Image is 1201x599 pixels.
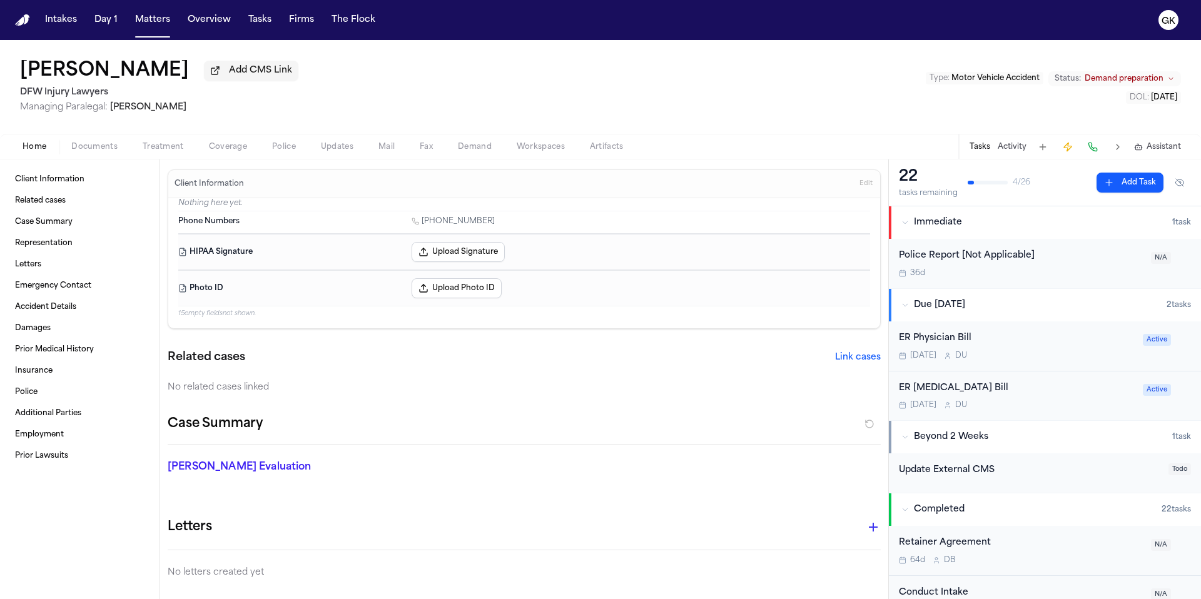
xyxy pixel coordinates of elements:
[10,254,149,274] a: Letters
[914,503,965,516] span: Completed
[412,278,502,298] button: Upload Photo ID
[10,425,149,445] a: Employment
[168,460,395,475] p: [PERSON_NAME] Evaluation
[10,191,149,211] a: Related cases
[243,9,276,31] button: Tasks
[15,217,73,227] span: Case Summary
[10,212,149,232] a: Case Summary
[412,216,495,226] a: Call 1 (682) 271-7226
[914,216,962,229] span: Immediate
[899,381,1135,396] div: ER [MEDICAL_DATA] Bill
[229,64,292,77] span: Add CMS Link
[183,9,236,31] button: Overview
[10,403,149,423] a: Additional Parties
[15,14,30,26] a: Home
[20,60,189,83] h1: [PERSON_NAME]
[1168,173,1191,193] button: Hide completed tasks (⌘⇧H)
[15,366,53,376] span: Insurance
[889,493,1201,526] button: Completed22tasks
[23,142,46,152] span: Home
[910,400,936,410] span: [DATE]
[889,321,1201,371] div: Open task: ER Physician Bill
[856,174,876,194] button: Edit
[1048,71,1181,86] button: Change status from Demand preparation
[517,142,565,152] span: Workspaces
[889,421,1201,453] button: Beyond 2 Weeks1task
[40,9,82,31] button: Intakes
[143,142,184,152] span: Treatment
[178,216,240,226] span: Phone Numbers
[1147,142,1181,152] span: Assistant
[15,323,51,333] span: Damages
[10,318,149,338] a: Damages
[835,351,881,364] button: Link cases
[944,555,956,565] span: D B
[899,249,1143,263] div: Police Report [Not Applicable]
[889,206,1201,239] button: Immediate1task
[889,453,1201,493] div: Open task: Update External CMS
[930,74,950,82] span: Type :
[1151,94,1177,101] span: [DATE]
[1143,384,1171,396] span: Active
[899,331,1135,346] div: ER Physician Bill
[899,536,1143,550] div: Retainer Agreement
[1084,138,1102,156] button: Make a Call
[15,281,91,291] span: Emergency Contact
[1126,91,1181,104] button: Edit DOL: 2025-06-24
[1172,432,1191,442] span: 1 task
[590,142,624,152] span: Artifacts
[89,9,123,31] button: Day 1
[1162,505,1191,515] span: 22 task s
[1143,334,1171,346] span: Active
[10,233,149,253] a: Representation
[1172,218,1191,228] span: 1 task
[899,188,958,198] div: tasks remaining
[1162,17,1175,26] text: GK
[889,289,1201,321] button: Due [DATE]2tasks
[10,361,149,381] a: Insurance
[20,60,189,83] button: Edit matter name
[10,169,149,189] a: Client Information
[1151,252,1171,264] span: N/A
[15,196,66,206] span: Related cases
[168,381,881,394] div: No related cases linked
[209,142,247,152] span: Coverage
[1097,173,1163,193] button: Add Task
[914,299,965,311] span: Due [DATE]
[284,9,319,31] button: Firms
[178,242,404,262] dt: HIPAA Signature
[899,167,958,187] div: 22
[71,142,118,152] span: Documents
[889,371,1201,421] div: Open task: ER Radiology Bill
[859,179,873,188] span: Edit
[889,239,1201,288] div: Open task: Police Report [Not Applicable]
[15,259,41,269] span: Letters
[889,526,1201,576] div: Open task: Retainer Agreement
[272,142,296,152] span: Police
[168,414,263,434] h2: Case Summary
[15,302,76,312] span: Accident Details
[15,451,68,461] span: Prior Lawsuits
[412,242,505,262] button: Upload Signature
[15,14,30,26] img: Finch Logo
[204,61,298,81] button: Add CMS Link
[420,142,433,152] span: Fax
[178,278,404,298] dt: Photo ID
[130,9,175,31] button: Matters
[458,142,492,152] span: Demand
[178,309,870,318] p: 15 empty fields not shown.
[955,400,967,410] span: D U
[168,565,881,580] p: No letters created yet
[10,340,149,360] a: Prior Medical History
[1168,463,1191,475] span: Todo
[998,142,1026,152] button: Activity
[110,103,186,112] span: [PERSON_NAME]
[378,142,395,152] span: Mail
[910,351,936,361] span: [DATE]
[910,555,925,565] span: 64d
[10,446,149,466] a: Prior Lawsuits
